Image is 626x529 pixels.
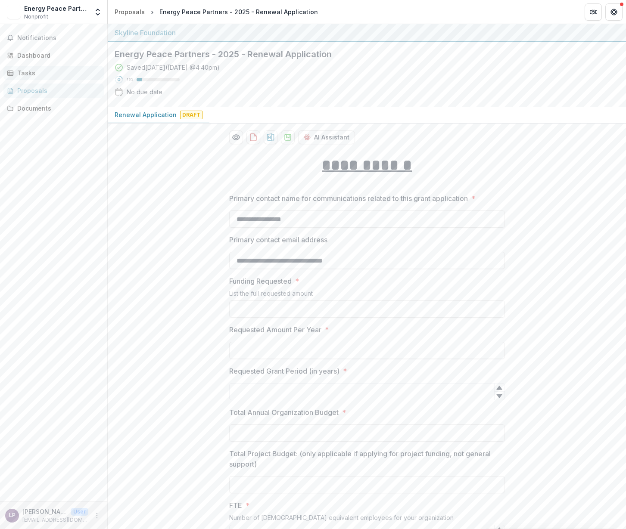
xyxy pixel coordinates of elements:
div: Dashboard [17,51,97,60]
span: Nonprofit [24,13,48,21]
div: Proposals [17,86,97,95]
a: Proposals [3,84,104,98]
p: Requested Grant Period (in years) [229,366,339,376]
a: Dashboard [3,48,104,62]
nav: breadcrumb [111,6,321,18]
p: Total Annual Organization Budget [229,407,339,418]
div: Saved [DATE] ( [DATE] @ 4:40pm ) [127,63,220,72]
button: Notifications [3,31,104,45]
a: Proposals [111,6,148,18]
p: Total Project Budget: (only applicable if applying for project funding, not general support) [229,449,500,469]
button: Preview f091ec9a-cb60-47f6-b3e6-4cdfe7d3b2f5-0.pdf [229,130,243,144]
button: download-proposal [281,130,295,144]
button: Get Help [605,3,623,21]
p: Primary contact email address [229,235,327,245]
div: Energy Peace Partners - 2025 - Renewal Application [159,7,318,16]
div: No due date [127,87,162,96]
p: Funding Requested [229,276,292,286]
a: Documents [3,101,104,115]
p: User [71,508,88,516]
button: download-proposal [264,130,277,144]
button: AI Assistant [298,130,355,144]
span: Notifications [17,34,100,42]
div: Lindsey Padjen [9,513,16,518]
p: 13 % [127,77,133,83]
button: More [92,510,102,521]
h2: Energy Peace Partners - 2025 - Renewal Application [115,49,605,59]
div: Documents [17,104,97,113]
a: Tasks [3,66,104,80]
p: [PERSON_NAME] [22,507,67,516]
button: Open entity switcher [92,3,104,21]
p: Primary contact name for communications related to this grant application [229,193,468,204]
div: Energy Peace Partners [24,4,88,13]
div: Number of [DEMOGRAPHIC_DATA] equivalent employees for your organization [229,514,505,525]
button: download-proposal [246,130,260,144]
img: Energy Peace Partners [7,5,21,19]
p: Requested Amount Per Year [229,325,321,335]
p: FTE [229,500,242,510]
p: Renewal Application [115,110,177,119]
div: Skyline Foundation [115,28,619,38]
p: [EMAIL_ADDRESS][DOMAIN_NAME] [22,516,88,524]
div: List the full requested amount [229,290,505,300]
button: Partners [585,3,602,21]
div: Proposals [115,7,145,16]
span: Draft [180,111,202,119]
div: Tasks [17,68,97,77]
